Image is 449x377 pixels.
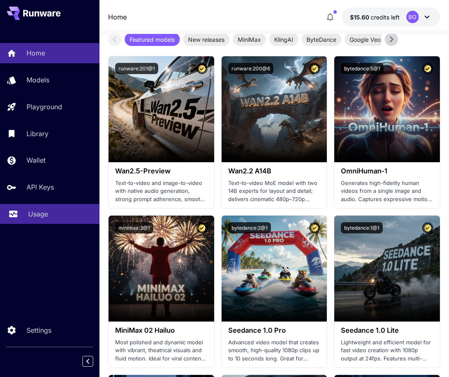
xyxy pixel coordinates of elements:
button: bytedance:1@1 [341,222,383,233]
p: Library [27,129,48,139]
button: Certified Model – Vetted for best performance and includes a commercial license. [196,222,208,233]
img: alt [109,216,214,322]
button: runware:200@6 [228,63,273,74]
div: BO [406,11,419,23]
span: New releases [183,35,229,44]
p: Lightweight and efficient model for fast video creation with 1080p output at 24fps. Features mult... [341,339,433,363]
p: Settings [27,325,51,335]
button: Certified Model – Vetted for best performance and includes a commercial license. [309,63,320,74]
p: Most polished and dynamic model with vibrant, theatrical visuals and fluid motion. Ideal for vira... [115,339,208,363]
h3: Seedance 1.0 Pro [228,327,321,334]
div: MiniMax [233,33,266,46]
nav: breadcrumb [108,12,127,22]
p: Home [27,48,45,58]
img: alt [222,56,327,162]
div: Collapse sidebar [89,354,99,369]
h3: Wan2.2 A14B [228,167,321,175]
a: Home [108,12,127,22]
div: ByteDance [302,33,341,46]
img: alt [334,56,440,162]
p: Wallet [27,155,46,165]
button: Certified Model – Vetted for best performance and includes a commercial license. [196,63,208,74]
button: bytedance:5@1 [341,63,384,74]
img: alt [109,56,214,162]
button: Certified Model – Vetted for best performance and includes a commercial license. [422,222,433,233]
span: ByteDance [302,35,341,44]
p: API Keys [27,182,54,192]
img: alt [334,216,440,322]
p: Generates high-fidelity human videos from a single image and audio. Captures expressive motion, l... [341,179,433,204]
div: KlingAI [269,33,298,46]
div: New releases [183,33,229,46]
div: Google Veo [345,33,386,46]
div: $15.59817 [350,13,400,22]
button: Collapse sidebar [82,356,93,367]
span: MiniMax [233,35,266,44]
p: Playground [27,102,62,112]
span: Featured models [125,35,180,44]
h3: Wan2.5-Preview [115,167,208,175]
button: minimax:3@1 [115,222,153,233]
span: Google Veo [345,35,386,44]
p: Usage [28,209,48,219]
div: Featured models [125,33,180,46]
button: $15.59817BO [342,7,440,26]
p: Text-to-video and image-to-video with native audio generation, strong prompt adherence, smooth mo... [115,179,208,204]
button: Certified Model – Vetted for best performance and includes a commercial license. [422,63,433,74]
h3: MiniMax 02 Hailuo [115,327,208,334]
p: Advanced video model that creates smooth, high-quality 1080p clips up to 10 seconds long. Great f... [228,339,321,363]
span: $15.60 [350,14,371,21]
span: KlingAI [269,35,298,44]
h3: Seedance 1.0 Lite [341,327,433,334]
button: runware:201@1 [115,63,158,74]
p: Models [27,75,49,85]
span: credits left [371,14,400,21]
button: Certified Model – Vetted for best performance and includes a commercial license. [309,222,320,233]
p: Text-to-video MoE model with two 14B experts for layout and detail; delivers cinematic 480p–720p ... [228,179,321,204]
h3: OmniHuman‑1 [341,167,433,175]
button: bytedance:2@1 [228,222,271,233]
img: alt [222,216,327,322]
